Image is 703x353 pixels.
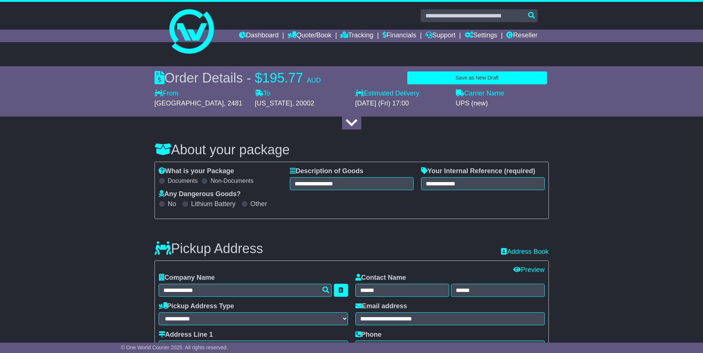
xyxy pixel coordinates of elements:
[251,200,267,208] label: Other
[456,90,504,98] label: Carrier Name
[191,200,236,208] label: Lithium Battery
[355,302,407,310] label: Email address
[513,266,544,273] a: Preview
[255,70,262,85] span: $
[307,77,321,84] span: AUD
[382,30,416,42] a: Financials
[168,200,176,208] label: No
[159,331,213,339] label: Address Line 1
[155,100,224,107] span: [GEOGRAPHIC_DATA]
[425,30,455,42] a: Support
[168,177,198,184] label: Documents
[255,100,292,107] span: [US_STATE]
[121,344,228,350] span: © One World Courier 2025. All rights reserved.
[465,30,497,42] a: Settings
[262,70,303,85] span: 195.77
[456,100,549,108] div: UPS (new)
[159,167,234,175] label: What is your Package
[288,30,331,42] a: Quote/Book
[355,331,382,339] label: Phone
[292,100,314,107] span: , 20002
[501,248,548,256] a: Address Book
[155,70,321,86] div: Order Details -
[255,90,271,98] label: To
[239,30,279,42] a: Dashboard
[506,30,537,42] a: Reseller
[407,71,547,84] button: Save as New Draft
[355,100,448,108] div: [DATE] (Fri) 17:00
[224,100,242,107] span: , 2481
[355,274,406,282] label: Contact Name
[341,30,373,42] a: Tracking
[355,90,448,98] label: Estimated Delivery
[159,190,241,198] label: Any Dangerous Goods?
[159,274,215,282] label: Company Name
[155,241,263,256] h3: Pickup Address
[421,167,535,175] label: Your Internal Reference (required)
[210,177,253,184] label: Non-Documents
[155,142,549,157] h3: About your package
[159,302,234,310] label: Pickup Address Type
[290,167,364,175] label: Description of Goods
[155,90,179,98] label: From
